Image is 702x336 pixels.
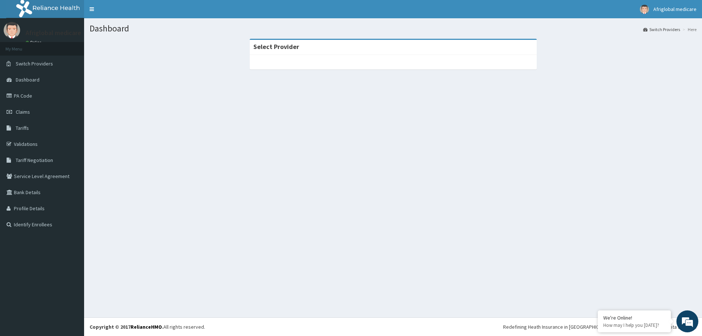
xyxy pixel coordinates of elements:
[26,30,81,36] p: Afriglobal medicare
[4,22,20,38] img: User Image
[16,125,29,131] span: Tariffs
[640,5,649,14] img: User Image
[253,42,299,51] strong: Select Provider
[16,157,53,163] span: Tariff Negotiation
[503,323,697,331] div: Redefining Heath Insurance in [GEOGRAPHIC_DATA] using Telemedicine and Data Science!
[603,322,665,328] p: How may I help you today?
[16,60,53,67] span: Switch Providers
[90,24,697,33] h1: Dashboard
[16,109,30,115] span: Claims
[84,317,702,336] footer: All rights reserved.
[653,6,697,12] span: Afriglobal medicare
[603,314,665,321] div: We're Online!
[131,324,162,330] a: RelianceHMO
[16,76,39,83] span: Dashboard
[90,324,163,330] strong: Copyright © 2017 .
[26,40,43,45] a: Online
[681,26,697,33] li: Here
[643,26,680,33] a: Switch Providers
